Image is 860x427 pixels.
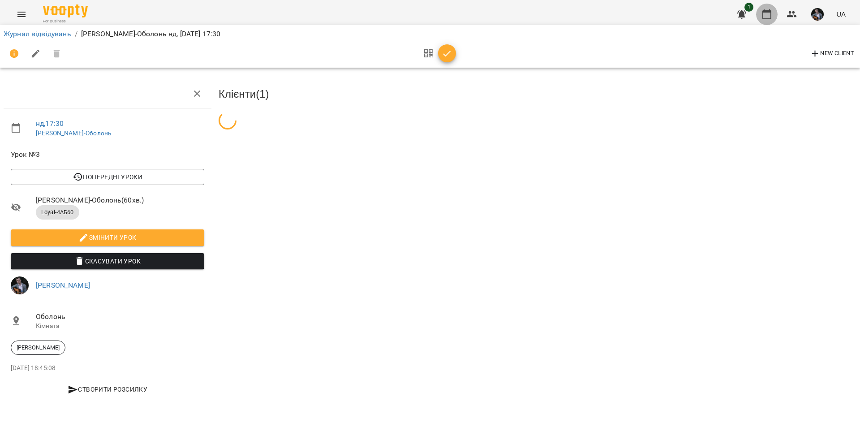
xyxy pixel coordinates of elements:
[14,384,201,395] span: Створити розсилку
[43,18,88,24] span: For Business
[36,208,79,216] span: Loyal-4АБ60
[43,4,88,17] img: Voopty Logo
[11,381,204,397] button: Створити розсилку
[36,195,204,206] span: [PERSON_NAME]-Оболонь ( 60 хв. )
[36,311,204,322] span: Оболонь
[11,4,32,25] button: Menu
[811,8,824,21] img: d409717b2cc07cfe90b90e756120502c.jpg
[11,344,65,352] span: [PERSON_NAME]
[36,119,64,128] a: нд , 17:30
[11,364,204,373] p: [DATE] 18:45:08
[75,29,77,39] li: /
[744,3,753,12] span: 1
[11,276,29,294] img: d409717b2cc07cfe90b90e756120502c.jpg
[4,29,856,39] nav: breadcrumb
[11,229,204,246] button: Змінити урок
[4,30,71,38] a: Журнал відвідувань
[219,88,856,100] h3: Клієнти ( 1 )
[18,256,197,267] span: Скасувати Урок
[36,281,90,289] a: [PERSON_NAME]
[36,129,111,137] a: [PERSON_NAME]-Оболонь
[808,47,856,61] button: New Client
[11,341,65,355] div: [PERSON_NAME]
[11,169,204,185] button: Попередні уроки
[810,48,854,59] span: New Client
[11,149,204,160] span: Урок №3
[11,253,204,269] button: Скасувати Урок
[18,232,197,243] span: Змінити урок
[18,172,197,182] span: Попередні уроки
[36,322,204,331] p: Кімната
[836,9,846,19] span: UA
[81,29,221,39] p: [PERSON_NAME]-Оболонь нд, [DATE] 17:30
[833,6,849,22] button: UA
